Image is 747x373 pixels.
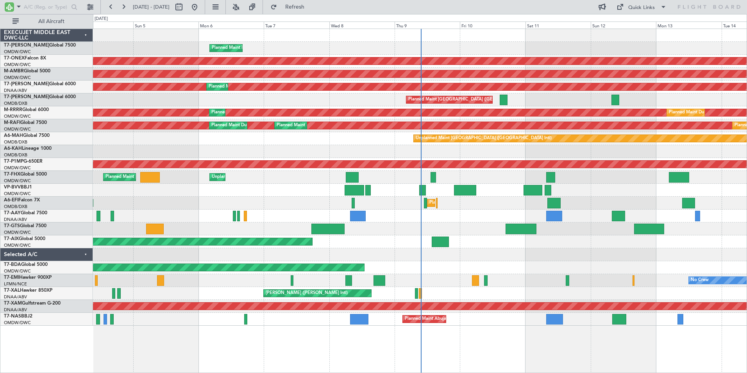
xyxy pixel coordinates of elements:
[133,4,170,11] span: [DATE] - [DATE]
[4,75,31,81] a: OMDW/DWC
[4,82,76,86] a: T7-[PERSON_NAME]Global 6000
[591,22,656,29] div: Sun 12
[4,95,49,99] span: T7-[PERSON_NAME]
[656,22,721,29] div: Mon 13
[4,100,27,106] a: OMDB/DXB
[395,22,460,29] div: Thu 9
[4,185,21,190] span: VP-BVV
[4,165,31,171] a: OMDW/DWC
[264,22,329,29] div: Tue 7
[4,224,20,228] span: T7-GTS
[4,133,50,138] a: A6-MAHGlobal 7500
[68,22,133,29] div: Sat 4
[4,113,31,119] a: OMDW/DWC
[4,275,19,280] span: T7-EMI
[266,287,348,299] div: [PERSON_NAME] ([PERSON_NAME] Intl)
[4,95,76,99] a: T7-[PERSON_NAME]Global 6000
[4,211,47,215] a: T7-AAYGlobal 7500
[4,307,27,313] a: DNAA/ABV
[4,268,31,274] a: OMDW/DWC
[4,281,27,287] a: LFMN/NCE
[460,22,525,29] div: Fri 10
[4,56,46,61] a: T7-ONEXFalcon 8X
[4,242,31,248] a: OMDW/DWC
[4,198,18,203] span: A6-EFI
[4,301,22,306] span: T7-XAM
[329,22,395,29] div: Wed 8
[4,133,23,138] span: A6-MAH
[4,301,61,306] a: T7-XAMGulfstream G-200
[4,288,20,293] span: T7-XAL
[4,56,25,61] span: T7-ONEX
[267,1,314,13] button: Refresh
[4,294,27,300] a: DNAA/ABV
[4,43,76,48] a: T7-[PERSON_NAME]Global 7500
[4,82,49,86] span: T7-[PERSON_NAME]
[613,1,670,13] button: Quick Links
[4,288,52,293] a: T7-XALHawker 850XP
[525,22,591,29] div: Sat 11
[4,237,19,241] span: T7-AIX
[4,43,49,48] span: T7-[PERSON_NAME]
[4,178,31,184] a: OMDW/DWC
[4,275,52,280] a: T7-EMIHawker 900XP
[211,120,288,131] div: Planned Maint Dubai (Al Maktoum Intl)
[4,108,22,112] span: M-RRRR
[4,69,24,74] span: M-AMBR
[4,191,31,197] a: OMDW/DWC
[4,62,31,68] a: OMDW/DWC
[4,146,52,151] a: A6-KAHLineage 1000
[4,69,50,74] a: M-AMBRGlobal 5000
[212,171,327,183] div: Unplanned Maint [GEOGRAPHIC_DATA] (Al Maktoum Intl)
[95,16,108,22] div: [DATE]
[4,185,32,190] a: VP-BVVBBJ1
[4,217,27,222] a: DNAA/ABV
[198,22,264,29] div: Mon 6
[209,81,286,93] div: Planned Maint Dubai (Al Maktoum Intl)
[211,107,288,118] div: Planned Maint Dubai (Al Maktoum Intl)
[4,120,47,125] a: M-RAFIGlobal 7500
[4,159,23,164] span: T7-P1MP
[4,126,31,132] a: OMDW/DWC
[4,159,43,164] a: T7-P1MPG-650ER
[4,120,20,125] span: M-RAFI
[4,230,31,235] a: OMDW/DWC
[105,171,197,183] div: Planned Maint [GEOGRAPHIC_DATA] (Seletar)
[4,108,49,112] a: M-RRRRGlobal 6000
[4,49,31,55] a: OMDW/DWC
[9,15,85,28] button: All Aircraft
[4,262,48,267] a: T7-BDAGlobal 5000
[4,320,31,326] a: OMDW/DWC
[4,314,21,319] span: T7-NAS
[20,19,82,24] span: All Aircraft
[628,4,655,12] div: Quick Links
[212,42,289,54] div: Planned Maint Dubai (Al Maktoum Intl)
[416,133,552,144] div: Unplanned Maint [GEOGRAPHIC_DATA] ([GEOGRAPHIC_DATA] Intl)
[408,94,539,106] div: Planned Maint [GEOGRAPHIC_DATA] ([GEOGRAPHIC_DATA] Intl)
[4,172,47,177] a: T7-FHXGlobal 5000
[4,237,45,241] a: T7-AIXGlobal 5000
[4,152,27,158] a: OMDB/DXB
[4,262,21,267] span: T7-BDA
[691,274,709,286] div: No Crew
[4,146,22,151] span: A6-KAH
[133,22,198,29] div: Sun 5
[4,198,40,203] a: A6-EFIFalcon 7X
[4,224,46,228] a: T7-GTSGlobal 7500
[429,197,506,209] div: Planned Maint Dubai (Al Maktoum Intl)
[4,88,27,93] a: DNAA/ABV
[4,139,27,145] a: OMDB/DXB
[4,314,32,319] a: T7-NASBBJ2
[24,1,69,13] input: A/C (Reg. or Type)
[4,204,27,210] a: OMDB/DXB
[4,211,21,215] span: T7-AAY
[277,120,354,131] div: Planned Maint Dubai (Al Maktoum Intl)
[279,4,311,10] span: Refresh
[669,107,746,118] div: Planned Maint Dubai (Al Maktoum Intl)
[405,313,493,325] div: Planned Maint Abuja ([PERSON_NAME] Intl)
[4,172,20,177] span: T7-FHX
